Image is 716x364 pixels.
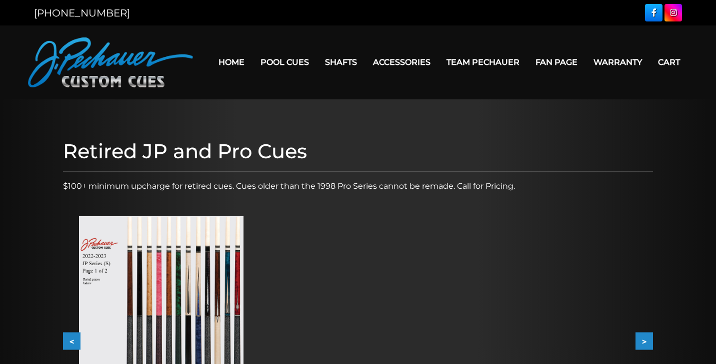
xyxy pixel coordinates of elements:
button: > [635,333,653,350]
a: Home [210,49,252,75]
a: Accessories [365,49,438,75]
h1: Retired JP and Pro Cues [63,139,653,163]
a: Pool Cues [252,49,317,75]
a: Warranty [585,49,650,75]
a: [PHONE_NUMBER] [34,7,130,19]
a: Shafts [317,49,365,75]
a: Cart [650,49,688,75]
img: Pechauer Custom Cues [28,37,193,87]
a: Fan Page [527,49,585,75]
a: Team Pechauer [438,49,527,75]
button: < [63,333,80,350]
p: $100+ minimum upcharge for retired cues. Cues older than the 1998 Pro Series cannot be remade. Ca... [63,180,653,192]
div: Carousel Navigation [63,333,653,350]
